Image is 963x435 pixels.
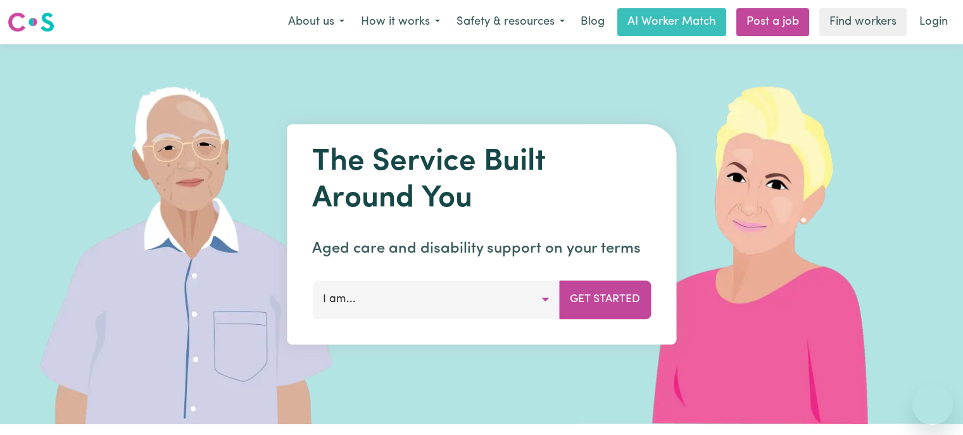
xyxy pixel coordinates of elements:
[617,8,726,36] a: AI Worker Match
[736,8,809,36] a: Post a job
[312,237,651,260] p: Aged care and disability support on your terms
[559,281,651,318] button: Get Started
[448,9,573,35] button: Safety & resources
[912,384,953,425] iframe: Button to launch messaging window
[353,9,448,35] button: How it works
[312,144,651,217] h1: The Service Built Around You
[312,281,560,318] button: I am...
[573,8,612,36] a: Blog
[8,11,54,34] img: Careseekers logo
[912,8,955,36] a: Login
[819,8,907,36] a: Find workers
[8,8,54,37] a: Careseekers logo
[280,9,353,35] button: About us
